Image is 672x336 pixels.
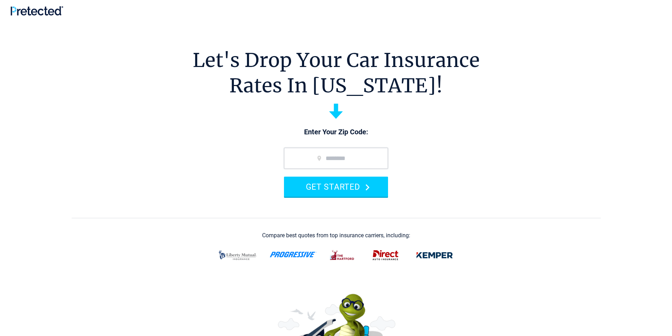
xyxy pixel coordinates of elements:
[411,246,458,264] img: kemper
[284,148,388,169] input: zip code
[277,127,395,137] p: Enter Your Zip Code:
[262,232,410,239] div: Compare best quotes from top insurance carriers, including:
[11,6,63,16] img: Pretected Logo
[193,48,480,98] h1: Let's Drop Your Car Insurance Rates In [US_STATE]!
[325,246,360,264] img: thehartford
[214,246,261,264] img: liberty
[284,177,388,197] button: GET STARTED
[368,246,403,264] img: direct
[270,252,317,257] img: progressive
